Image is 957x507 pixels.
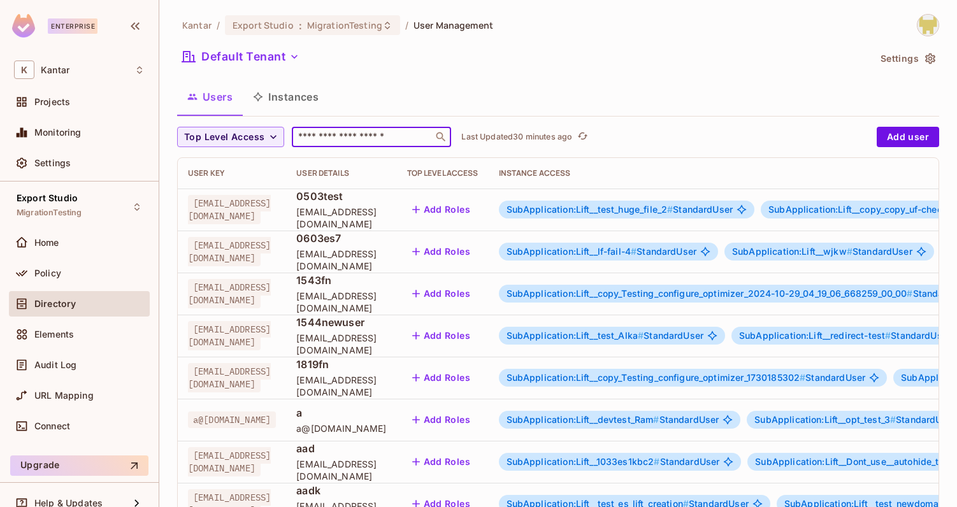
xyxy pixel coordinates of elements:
[461,132,572,142] p: Last Updated 30 minutes ago
[188,411,276,428] span: a@[DOMAIN_NAME]
[243,81,329,113] button: Instances
[34,390,94,401] span: URL Mapping
[407,452,476,472] button: Add Roles
[296,189,386,203] span: 0503test
[296,441,386,455] span: aad
[414,19,493,31] span: User Management
[507,415,719,425] span: StandardUser
[507,414,659,425] span: SubApplication:Lift__devtest_Ram
[800,372,805,383] span: #
[296,168,386,178] div: User Details
[34,329,74,339] span: Elements
[917,15,939,36] img: Girishankar.VP@kantar.com
[296,458,386,482] span: [EMAIL_ADDRESS][DOMAIN_NAME]
[407,368,476,388] button: Add Roles
[739,331,951,341] span: StandardUser
[507,373,866,383] span: StandardUser
[739,330,891,341] span: SubApplication:Lift__redirect-test
[507,457,720,467] span: StandardUser
[34,238,59,248] span: Home
[296,315,386,329] span: 1544newuser
[188,195,271,224] span: [EMAIL_ADDRESS][DOMAIN_NAME]
[507,204,733,215] span: StandardUser
[507,246,637,257] span: SubApplication:Lift__lf-fail-4
[407,283,476,304] button: Add Roles
[877,127,939,147] button: Add user
[507,288,913,299] span: SubApplication:Lift__copy_Testing_configure_optimizer_2024-10-29_04_19_06_668259_00_00
[296,374,386,398] span: [EMAIL_ADDRESS][DOMAIN_NAME]
[507,246,696,257] span: StandardUser
[507,330,644,341] span: SubApplication:Lift__test_Alka
[14,61,34,79] span: K
[17,193,78,203] span: Export Studio
[296,248,386,272] span: [EMAIL_ADDRESS][DOMAIN_NAME]
[407,241,476,262] button: Add Roles
[847,246,853,257] span: #
[182,19,212,31] span: the active workspace
[654,456,659,467] span: #
[572,129,590,145] span: Click to refresh data
[184,129,264,145] span: Top Level Access
[296,357,386,371] span: 1819fn
[177,46,305,67] button: Default Tenant
[34,97,70,107] span: Projects
[296,422,386,434] span: a@[DOMAIN_NAME]
[188,321,271,350] span: [EMAIL_ADDRESS][DOMAIN_NAME]
[34,127,82,138] span: Monitoring
[667,204,673,215] span: #
[12,14,35,38] img: SReyMgAAAABJRU5ErkJggg==
[507,331,703,341] span: StandardUser
[507,204,673,215] span: SubApplication:Lift__test_huge_file_2
[507,372,806,383] span: SubApplication:Lift__copy_Testing_configure_optimizer_1730185302
[407,410,476,430] button: Add Roles
[407,168,478,178] div: Top Level Access
[875,48,939,69] button: Settings
[575,129,590,145] button: refresh
[188,447,271,476] span: [EMAIL_ADDRESS][DOMAIN_NAME]
[296,231,386,245] span: 0603es7
[41,65,69,75] span: Workspace: Kantar
[177,127,284,147] button: Top Level Access
[34,421,70,431] span: Connect
[307,19,382,31] span: MigrationTesting
[10,455,148,476] button: Upgrade
[732,246,912,257] span: StandardUser
[298,20,303,31] span: :
[885,330,891,341] span: #
[407,325,476,346] button: Add Roles
[188,363,271,392] span: [EMAIL_ADDRESS][DOMAIN_NAME]
[653,414,659,425] span: #
[296,273,386,287] span: 1543fn
[34,158,71,168] span: Settings
[177,81,243,113] button: Users
[732,246,853,257] span: SubApplication:Lift__wjkw
[638,330,644,341] span: #
[631,246,637,257] span: #
[507,456,660,467] span: SubApplication:Lift__1033es1kbc2
[17,208,82,218] span: MigrationTesting
[296,483,386,497] span: aadk
[405,19,408,31] li: /
[34,360,76,370] span: Audit Log
[217,19,220,31] li: /
[754,414,896,425] span: SubApplication:Lift__opt_test_3
[907,288,912,299] span: #
[407,199,476,220] button: Add Roles
[296,290,386,314] span: [EMAIL_ADDRESS][DOMAIN_NAME]
[188,237,271,266] span: [EMAIL_ADDRESS][DOMAIN_NAME]
[34,299,76,309] span: Directory
[577,131,588,143] span: refresh
[188,279,271,308] span: [EMAIL_ADDRESS][DOMAIN_NAME]
[754,415,956,425] span: StandardUser
[890,414,896,425] span: #
[296,406,386,420] span: a
[296,332,386,356] span: [EMAIL_ADDRESS][DOMAIN_NAME]
[233,19,294,31] span: Export Studio
[48,18,97,34] div: Enterprise
[34,268,61,278] span: Policy
[188,168,276,178] div: User Key
[296,206,386,230] span: [EMAIL_ADDRESS][DOMAIN_NAME]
